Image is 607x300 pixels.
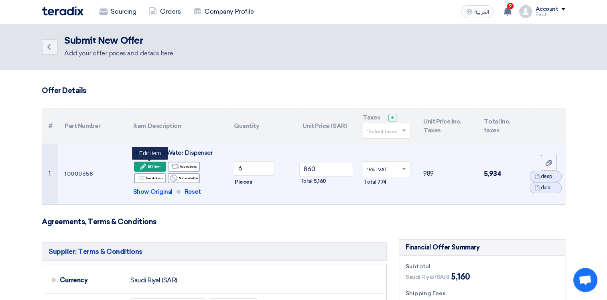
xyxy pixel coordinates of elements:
[132,147,168,160] div: Edit item
[42,86,565,95] h3: Offer Details
[461,5,493,18] button: العربية
[541,184,557,192] span: durah_despensur_1755760162926.jpeg
[417,108,477,144] th: Unit Price Inc. Taxes
[314,177,326,185] span: 5,160
[185,187,201,197] span: Reset
[234,161,274,176] input: RFQ_STEP1.ITEMS.2.AMOUNT_TITLE
[484,170,501,178] span: 5,934
[64,49,173,58] div: Add your offer prices and details here
[64,35,173,47] h2: Submit New Offer
[507,3,514,9] span: 9
[130,273,177,288] div: Saudi Riyal (SAR)
[299,162,353,176] input: Unit Price
[227,108,296,144] th: Quantity
[573,268,597,292] a: Open chat
[42,217,565,226] h3: Agreements, Terms & Conditions
[378,178,387,186] span: 774
[42,6,83,16] img: Teradix logo
[474,9,489,15] span: العربية
[133,187,173,197] span: Show Original
[356,108,417,144] th: Taxes
[535,6,558,13] div: Account
[42,242,387,261] h5: Supplier: Terms & Conditions
[42,144,58,204] td: 1
[296,108,357,144] th: Unit Price (SAR)
[300,177,313,185] span: Total
[42,108,58,144] th: #
[58,144,127,204] td: 10000658
[134,173,166,183] div: Breakdown
[127,108,227,144] th: Item Description
[168,162,200,172] div: Add options
[519,5,532,18] img: profile_test.png
[406,273,449,281] span: Saudi Riyal (SAR)
[93,3,142,20] a: Sourcing
[390,114,394,122] span: +
[134,162,166,172] div: Edit item
[168,173,200,183] div: Not available
[417,144,477,204] td: 989
[363,161,410,177] ng-select: VAT
[187,3,260,20] a: Company Profile
[58,108,127,144] th: Part Number
[477,108,533,144] th: Total Inc. taxes
[406,262,558,271] div: Subtotal
[235,178,252,186] span: Pieces
[406,289,558,298] div: Shipping Fees
[541,172,557,180] span: desp_durra_1755760144240.jpeg
[363,178,376,186] span: Total
[133,148,221,158] div: Hot & Cold Water Dispenser
[60,271,124,290] div: Currency
[406,243,479,252] div: Financial Offer Summary
[535,12,565,17] div: Belal
[451,271,470,283] span: 5,160
[142,3,187,20] a: Orders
